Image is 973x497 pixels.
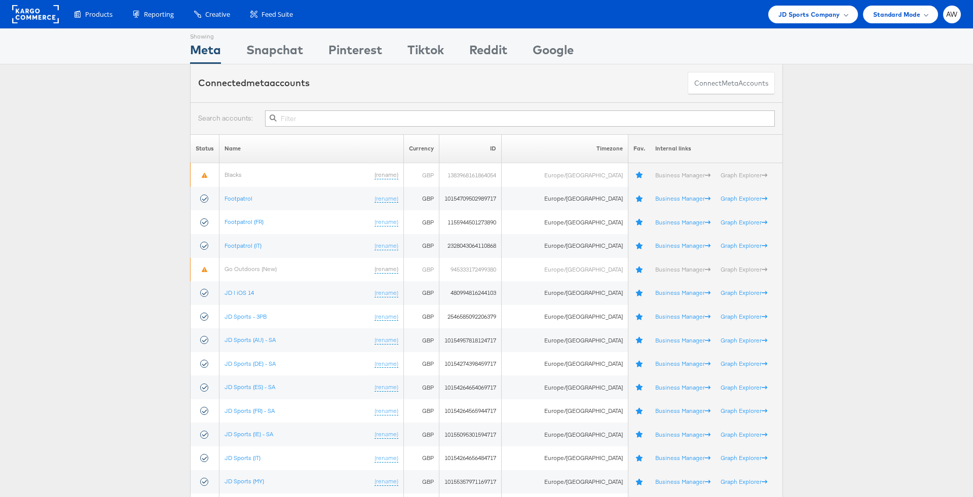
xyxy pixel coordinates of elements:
[375,360,398,368] a: (rename)
[375,242,398,250] a: (rename)
[375,218,398,226] a: (rename)
[721,454,767,462] a: Graph Explorer
[375,430,398,439] a: (rename)
[688,72,775,95] button: ConnectmetaAccounts
[502,234,628,258] td: Europe/[GEOGRAPHIC_DATA]
[375,454,398,463] a: (rename)
[655,289,710,296] a: Business Manager
[439,258,502,282] td: 945333172499380
[655,384,710,391] a: Business Manager
[721,195,767,202] a: Graph Explorer
[721,313,767,320] a: Graph Explorer
[404,399,439,423] td: GBP
[404,470,439,494] td: GBP
[946,11,958,18] span: AW
[224,313,267,320] a: JD Sports - 3PB
[190,41,221,64] div: Meta
[439,375,502,399] td: 10154264654069717
[439,187,502,211] td: 10154709502989717
[721,265,767,273] a: Graph Explorer
[198,77,310,90] div: Connected accounts
[502,446,628,470] td: Europe/[GEOGRAPHIC_DATA]
[721,384,767,391] a: Graph Explorer
[224,430,273,438] a: JD Sports (IE) - SA
[404,210,439,234] td: GBP
[404,163,439,187] td: GBP
[246,41,303,64] div: Snapchat
[328,41,382,64] div: Pinterest
[404,305,439,329] td: GBP
[407,41,444,64] div: Tiktok
[265,110,775,127] input: Filter
[502,258,628,282] td: Europe/[GEOGRAPHIC_DATA]
[502,375,628,399] td: Europe/[GEOGRAPHIC_DATA]
[502,305,628,329] td: Europe/[GEOGRAPHIC_DATA]
[655,454,710,462] a: Business Manager
[502,210,628,234] td: Europe/[GEOGRAPHIC_DATA]
[439,305,502,329] td: 2546585092206379
[191,134,219,163] th: Status
[144,10,174,19] span: Reporting
[224,242,261,249] a: Footpatrol (IT)
[655,407,710,414] a: Business Manager
[439,352,502,376] td: 10154274398459717
[404,281,439,305] td: GBP
[439,163,502,187] td: 1383968161864054
[721,336,767,344] a: Graph Explorer
[502,399,628,423] td: Europe/[GEOGRAPHIC_DATA]
[375,383,398,392] a: (rename)
[502,423,628,446] td: Europe/[GEOGRAPHIC_DATA]
[439,446,502,470] td: 10154264656484717
[439,281,502,305] td: 480994816244103
[655,242,710,249] a: Business Manager
[224,360,276,367] a: JD Sports (DE) - SA
[404,375,439,399] td: GBP
[224,195,252,202] a: Footpatrol
[778,9,840,20] span: JD Sports Company
[502,134,628,163] th: Timezone
[404,352,439,376] td: GBP
[533,41,574,64] div: Google
[224,289,254,296] a: JD | iOS 14
[469,41,507,64] div: Reddit
[224,454,260,462] a: JD Sports (IT)
[439,134,502,163] th: ID
[439,470,502,494] td: 10155357971169717
[404,187,439,211] td: GBP
[655,336,710,344] a: Business Manager
[655,431,710,438] a: Business Manager
[224,265,277,273] a: Go Outdoors (New)
[721,242,767,249] a: Graph Explorer
[721,407,767,414] a: Graph Explorer
[502,281,628,305] td: Europe/[GEOGRAPHIC_DATA]
[224,407,275,414] a: JD Sports (FR) - SA
[261,10,293,19] span: Feed Suite
[655,478,710,485] a: Business Manager
[375,407,398,415] a: (rename)
[502,352,628,376] td: Europe/[GEOGRAPHIC_DATA]
[375,265,398,274] a: (rename)
[721,360,767,367] a: Graph Explorer
[404,134,439,163] th: Currency
[375,336,398,345] a: (rename)
[246,77,270,89] span: meta
[404,446,439,470] td: GBP
[721,431,767,438] a: Graph Explorer
[721,218,767,226] a: Graph Explorer
[655,171,710,179] a: Business Manager
[721,171,767,179] a: Graph Explorer
[439,423,502,446] td: 10155095301594717
[655,313,710,320] a: Business Manager
[375,477,398,486] a: (rename)
[190,29,221,41] div: Showing
[502,163,628,187] td: Europe/[GEOGRAPHIC_DATA]
[439,399,502,423] td: 10154264565944717
[375,171,398,179] a: (rename)
[655,265,710,273] a: Business Manager
[439,210,502,234] td: 1155944501273890
[404,258,439,282] td: GBP
[721,478,767,485] a: Graph Explorer
[655,195,710,202] a: Business Manager
[224,171,242,178] a: Blacks
[224,383,275,391] a: JD Sports (ES) - SA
